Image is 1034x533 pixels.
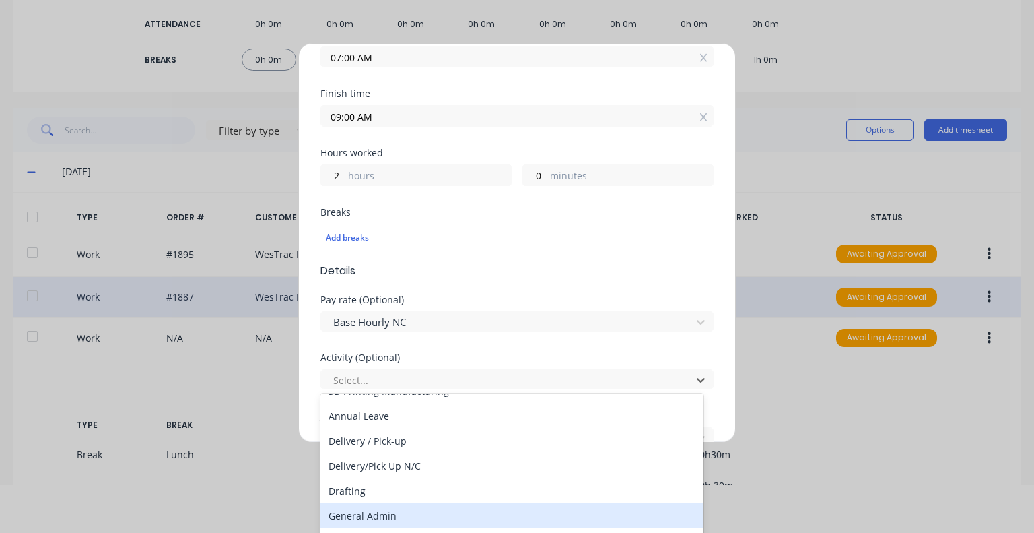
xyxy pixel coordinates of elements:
[320,404,703,429] div: Annual Leave
[320,503,703,528] div: General Admin
[348,168,511,185] label: hours
[321,165,345,185] input: 0
[320,208,714,217] div: Breaks
[320,453,703,478] div: Delivery/Pick Up N/C
[320,478,703,503] div: Drafting
[326,229,708,247] div: Add breaks
[320,263,714,279] span: Details
[320,89,714,98] div: Finish time
[550,168,713,185] label: minutes
[320,295,714,305] div: Pay rate (Optional)
[320,353,714,363] div: Activity (Optional)
[320,148,714,158] div: Hours worked
[320,429,703,453] div: Delivery / Pick-up
[523,165,547,185] input: 0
